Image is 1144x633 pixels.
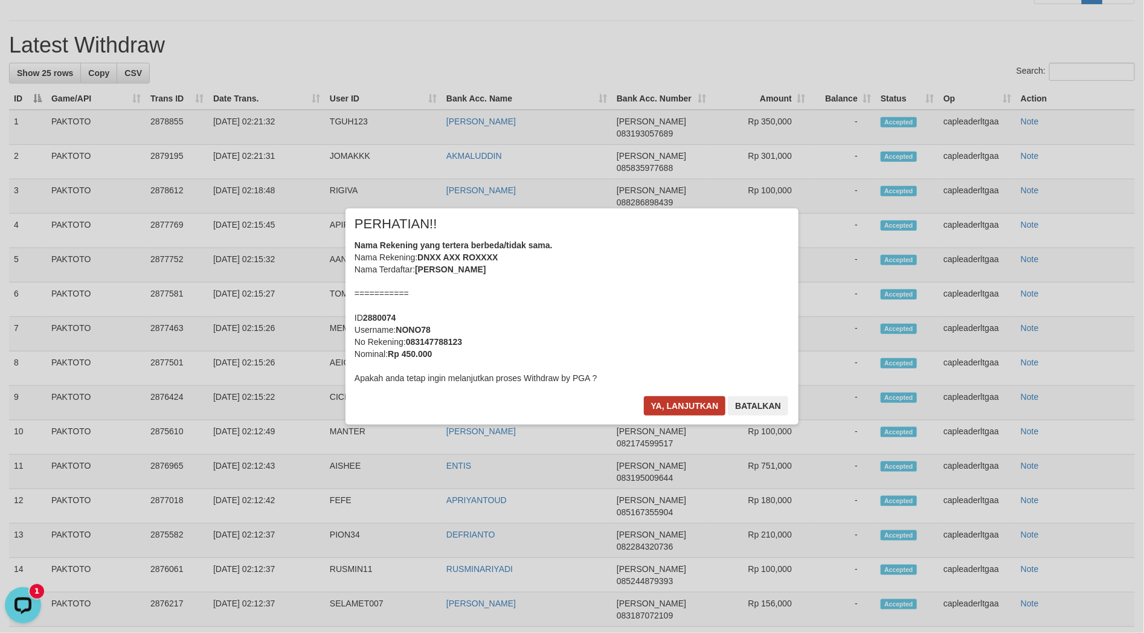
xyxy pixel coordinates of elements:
b: 083147788123 [406,337,462,347]
button: Batalkan [728,396,788,416]
b: Nama Rekening yang tertera berbeda/tidak sama. [355,240,553,250]
b: 2880074 [363,313,396,323]
b: [PERSON_NAME] [415,265,486,274]
span: PERHATIAN!! [355,218,437,230]
div: Nama Rekening: Nama Terdaftar: =========== ID Username: No Rekening: Nominal: Apakah anda tetap i... [355,239,789,384]
button: Open LiveChat chat widget [5,5,41,41]
b: Rp 450.000 [388,349,432,359]
div: New messages notification [30,2,44,16]
b: NONO78 [396,325,431,335]
button: Ya, lanjutkan [644,396,726,416]
b: DNXX AXX ROXXXX [417,252,498,262]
